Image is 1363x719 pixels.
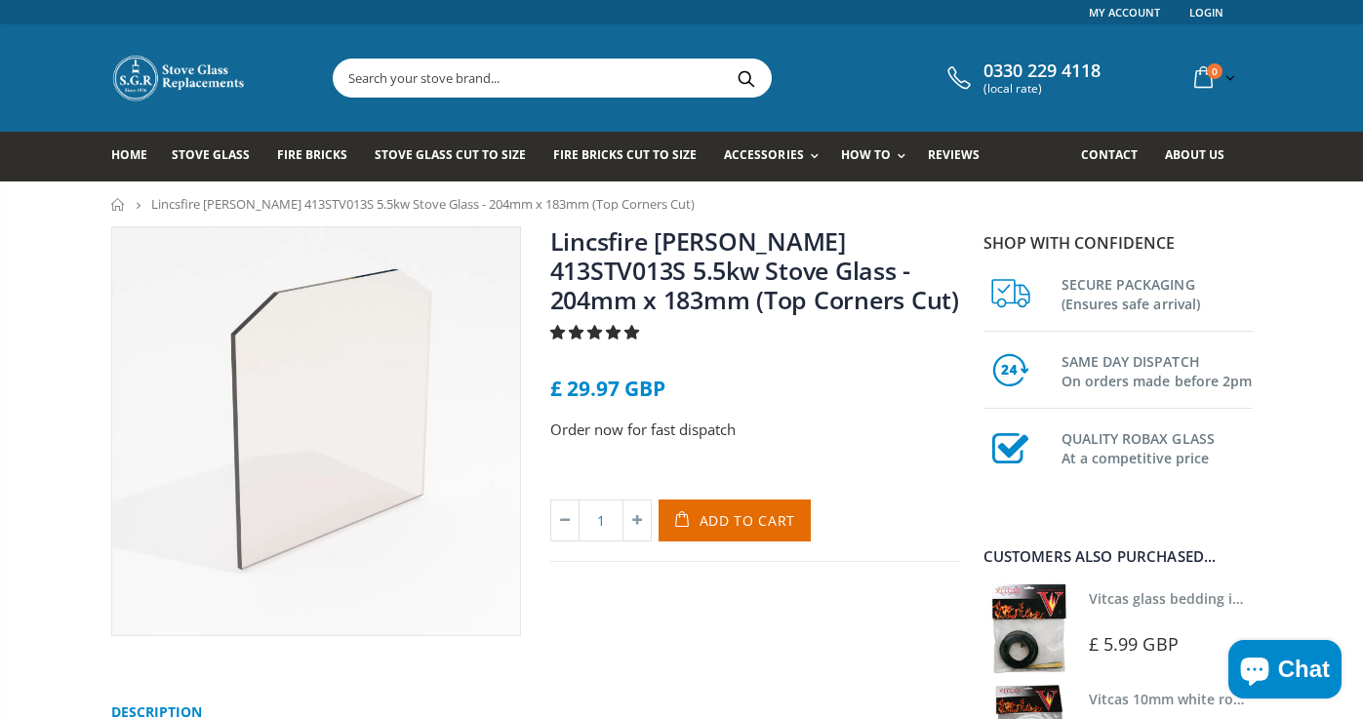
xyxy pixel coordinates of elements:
[111,146,147,163] span: Home
[553,146,697,163] span: Fire Bricks Cut To Size
[334,60,989,97] input: Search your stove brand...
[725,60,769,97] button: Search
[983,549,1253,564] div: Customers also purchased...
[724,146,803,163] span: Accessories
[375,132,541,181] a: Stove Glass Cut To Size
[1165,146,1224,163] span: About us
[983,60,1101,82] span: 0330 229 4118
[375,146,526,163] span: Stove Glass Cut To Size
[172,146,250,163] span: Stove Glass
[983,583,1074,674] img: Vitcas stove glass bedding in tape
[1089,632,1179,656] span: £ 5.99 GBP
[553,132,711,181] a: Fire Bricks Cut To Size
[1223,640,1347,703] inbox-online-store-chat: Shopify online store chat
[111,132,162,181] a: Home
[1165,132,1239,181] a: About us
[111,54,248,102] img: Stove Glass Replacement
[550,419,960,441] p: Order now for fast dispatch
[1062,271,1253,314] h3: SECURE PACKAGING (Ensures safe arrival)
[841,146,891,163] span: How To
[1081,146,1138,163] span: Contact
[172,132,264,181] a: Stove Glass
[841,132,915,181] a: How To
[112,227,520,635] img: stoveglasstwotopcornerscut_08e4a674-aaa4-449d-814f-4ea818c625db_800x_crop_center.webp
[550,375,665,402] span: £ 29.97 GBP
[550,224,959,316] a: Lincsfire [PERSON_NAME] 413STV013S 5.5kw Stove Glass - 204mm x 183mm (Top Corners Cut)
[700,511,796,530] span: Add to Cart
[983,82,1101,96] span: (local rate)
[1081,132,1152,181] a: Contact
[277,132,362,181] a: Fire Bricks
[151,195,695,213] span: Lincsfire [PERSON_NAME] 413STV013S 5.5kw Stove Glass - 204mm x 183mm (Top Corners Cut)
[659,499,812,541] button: Add to Cart
[1062,425,1253,468] h3: QUALITY ROBAX GLASS At a competitive price
[1062,348,1253,391] h3: SAME DAY DISPATCH On orders made before 2pm
[277,146,347,163] span: Fire Bricks
[1207,63,1223,79] span: 0
[928,132,994,181] a: Reviews
[1186,59,1239,97] a: 0
[942,60,1101,96] a: 0330 229 4118 (local rate)
[111,198,126,211] a: Home
[983,231,1253,255] p: Shop with confidence
[724,132,827,181] a: Accessories
[928,146,980,163] span: Reviews
[550,322,643,341] span: 4.90 stars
